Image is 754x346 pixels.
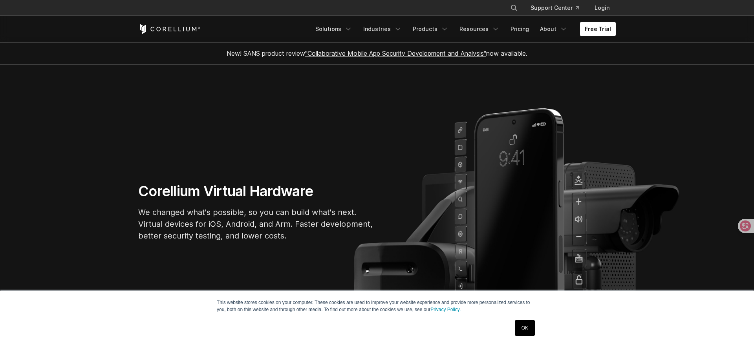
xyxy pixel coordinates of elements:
[408,22,453,36] a: Products
[580,22,616,36] a: Free Trial
[359,22,406,36] a: Industries
[430,307,461,312] a: Privacy Policy.
[227,49,527,57] span: New! SANS product review now available.
[507,1,521,15] button: Search
[588,1,616,15] a: Login
[138,206,374,242] p: We changed what's possible, so you can build what's next. Virtual devices for iOS, Android, and A...
[455,22,504,36] a: Resources
[506,22,534,36] a: Pricing
[311,22,357,36] a: Solutions
[138,24,201,34] a: Corellium Home
[305,49,486,57] a: "Collaborative Mobile App Security Development and Analysis"
[501,1,616,15] div: Navigation Menu
[138,182,374,200] h1: Corellium Virtual Hardware
[524,1,585,15] a: Support Center
[535,22,572,36] a: About
[311,22,616,36] div: Navigation Menu
[515,320,535,336] a: OK
[217,299,537,313] p: This website stores cookies on your computer. These cookies are used to improve your website expe...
